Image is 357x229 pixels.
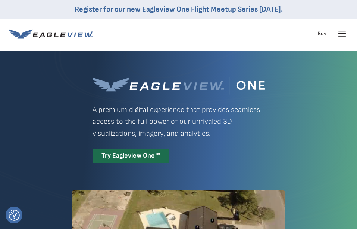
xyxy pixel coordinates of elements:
img: Revisit consent button [9,210,20,221]
button: Consent Preferences [9,210,20,221]
a: Register for our new Eagleview One Flight Meetup Series [DATE]. [75,5,283,14]
a: Buy [318,30,326,37]
img: Eagleview One™ [93,77,265,95]
p: A premium digital experience that provides seamless access to the full power of our unrivaled 3D ... [93,104,265,140]
div: Try Eagleview One™ [93,149,169,163]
